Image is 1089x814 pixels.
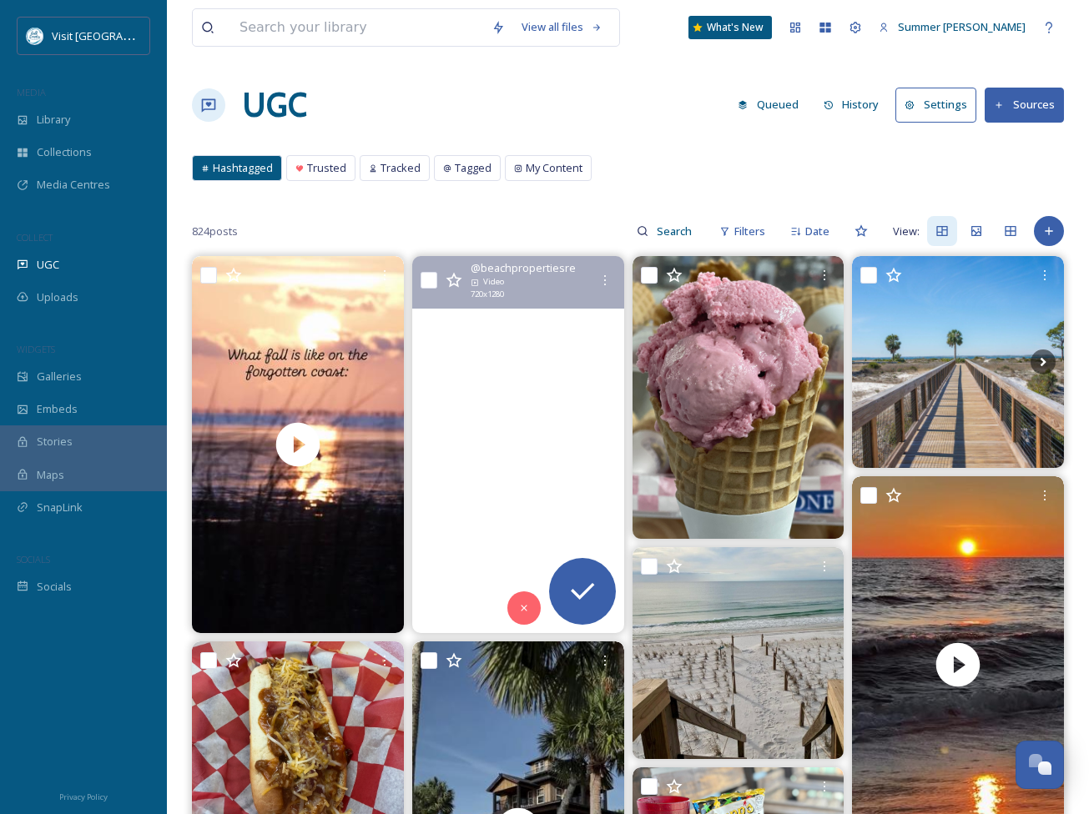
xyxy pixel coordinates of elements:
[729,88,815,121] a: Queued
[213,160,273,176] span: Hashtagged
[59,786,108,806] a: Privacy Policy
[37,401,78,417] span: Embeds
[37,144,92,160] span: Collections
[37,579,72,595] span: Socials
[898,19,1026,34] span: Summer [PERSON_NAME]
[729,88,807,121] button: Queued
[815,88,888,121] button: History
[59,791,108,802] span: Privacy Policy
[307,160,346,176] span: Trusted
[37,112,70,128] span: Library
[37,500,83,515] span: SnapLink
[192,256,404,633] video: Welcome fall! It’s that time of year where the sunsets are always golden and the fish bite is alw...
[513,11,611,43] a: View all files
[483,276,504,288] span: Video
[815,88,896,121] a: History
[852,256,1064,468] img: The path to family memories starts right here! 🌊✨ Private beach access? We've got you!!! Book you...
[734,224,765,239] span: Filters
[455,160,492,176] span: Tagged
[52,28,181,43] span: Visit [GEOGRAPHIC_DATA]
[17,553,50,565] span: SOCIALS
[242,80,307,130] a: UGC
[412,256,624,633] video: You wanna go grab coffee in Port St. Joe? ☕✨ Whether you’re headed to or from Windmark or Mexico ...
[37,467,64,483] span: Maps
[192,224,238,239] span: 824 posts
[37,289,78,305] span: Uploads
[648,214,703,248] input: Search
[381,160,421,176] span: Tracked
[37,257,59,273] span: UGC
[805,224,829,239] span: Date
[37,369,82,384] span: Galleries
[633,256,844,538] img: Some days just scream for ice cream. Two scoops? Three? We don’t judge. 😉🍦 #BeachDayFuel #scallop...
[471,289,504,300] span: 720 x 1280
[231,9,483,46] input: Search your library
[17,343,55,355] span: WIDGETS
[37,177,110,193] span: Media Centres
[895,88,985,122] a: Settings
[895,88,976,122] button: Settings
[192,256,404,633] img: thumbnail
[17,231,53,244] span: COLLECT
[1016,741,1064,789] button: Open Chat
[688,16,772,39] a: What's New
[17,86,46,98] span: MEDIA
[37,434,73,450] span: Stories
[870,11,1034,43] a: Summer [PERSON_NAME]
[526,160,582,176] span: My Content
[27,28,43,44] img: download%20%282%29.png
[985,88,1064,122] button: Sources
[893,224,920,239] span: View:
[633,547,844,759] img: Relax, recharge, repeat. Book your stay at Blue Moon Cape House in Cape San Blas Fl. 🌴☀️ LINK IN ...
[471,260,576,276] span: @ beachpropertiesre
